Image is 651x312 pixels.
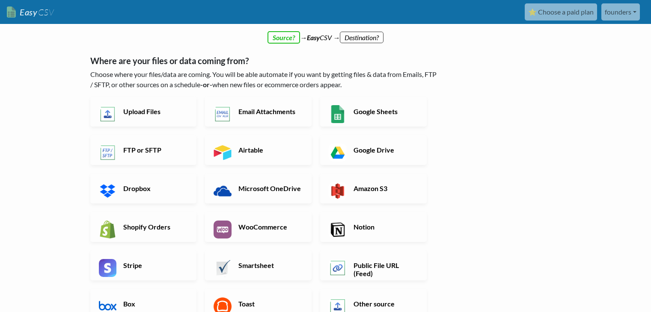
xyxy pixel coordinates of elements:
b: -or- [200,80,212,88]
img: Public File URL App & API [329,259,347,277]
h6: Google Drive [351,146,419,154]
p: Choose where your files/data are coming. You will be able automate if you want by getting files &... [90,69,439,90]
img: Dropbox App & API [99,182,117,200]
img: Shopify App & API [99,221,117,238]
img: Airtable App & API [214,144,232,162]
h6: Upload Files [121,107,188,115]
h6: Box [121,300,188,308]
h6: Public File URL (Feed) [351,261,419,277]
img: FTP or SFTP App & API [99,144,117,162]
img: Upload Files App & API [99,105,117,123]
h6: Stripe [121,261,188,269]
a: Email Attachments [205,97,312,127]
img: Notion App & API [329,221,347,238]
img: Google Sheets App & API [329,105,347,123]
a: Google Drive [320,135,427,165]
a: Dropbox [90,174,197,203]
h6: Shopify Orders [121,223,188,231]
span: CSV [37,7,54,18]
a: Smartsheet [205,250,312,280]
h6: Other source [351,300,419,308]
a: EasyCSV [7,3,54,21]
h6: FTP or SFTP [121,146,188,154]
div: → CSV → [82,24,570,43]
h6: Dropbox [121,184,188,192]
img: Email New CSV or XLSX File App & API [214,105,232,123]
img: Smartsheet App & API [214,259,232,277]
a: ⭐ Choose a paid plan [525,3,597,21]
a: Notion [320,212,427,242]
img: Google Drive App & API [329,144,347,162]
a: WooCommerce [205,212,312,242]
h6: Smartsheet [236,261,303,269]
a: Shopify Orders [90,212,197,242]
h5: Where are your files or data coming from? [90,56,439,66]
a: Public File URL (Feed) [320,250,427,280]
h6: Amazon S3 [351,184,419,192]
h6: Email Attachments [236,107,303,115]
h6: Airtable [236,146,303,154]
a: Google Sheets [320,97,427,127]
a: Stripe [90,250,197,280]
h6: Microsoft OneDrive [236,184,303,192]
img: Amazon S3 App & API [329,182,347,200]
img: Microsoft OneDrive App & API [214,182,232,200]
a: Amazon S3 [320,174,427,203]
a: founders [601,3,640,21]
h6: Notion [351,223,419,231]
h6: Toast [236,300,303,308]
img: WooCommerce App & API [214,221,232,238]
h6: Google Sheets [351,107,419,115]
a: Upload Files [90,97,197,127]
a: FTP or SFTP [90,135,197,165]
a: Airtable [205,135,312,165]
h6: WooCommerce [236,223,303,231]
img: Stripe App & API [99,259,117,277]
a: Microsoft OneDrive [205,174,312,203]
